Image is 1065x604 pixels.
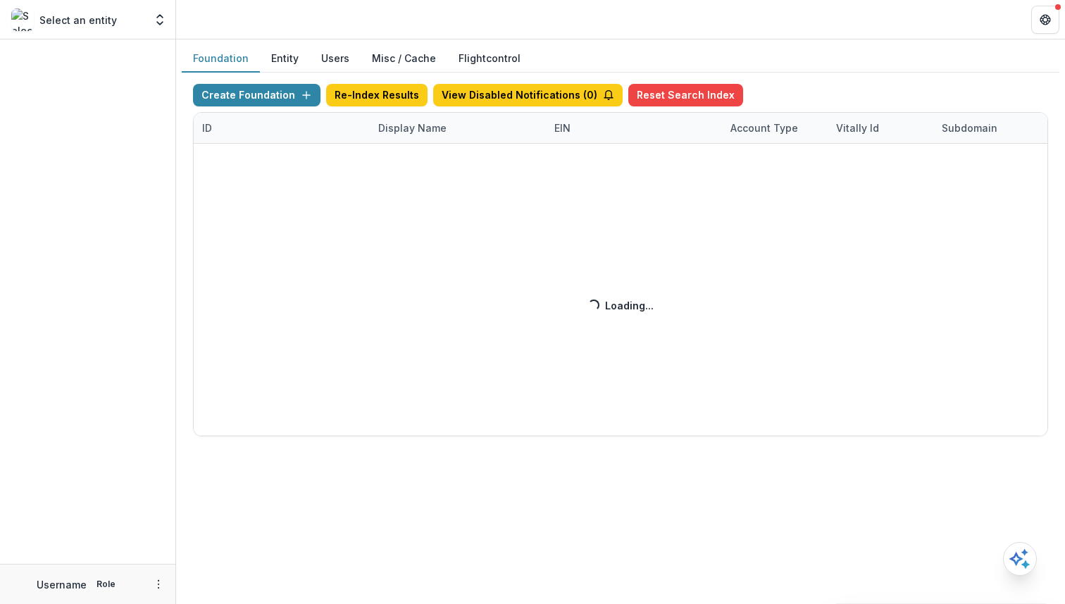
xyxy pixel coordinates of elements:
[37,577,87,592] p: Username
[310,45,361,73] button: Users
[459,51,521,66] a: Flightcontrol
[11,8,34,31] img: Select an entity
[260,45,310,73] button: Entity
[150,576,167,593] button: More
[92,578,120,591] p: Role
[1003,542,1037,576] button: Open AI Assistant
[361,45,447,73] button: Misc / Cache
[39,13,117,27] p: Select an entity
[150,6,170,34] button: Open entity switcher
[1031,6,1059,34] button: Get Help
[182,45,260,73] button: Foundation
